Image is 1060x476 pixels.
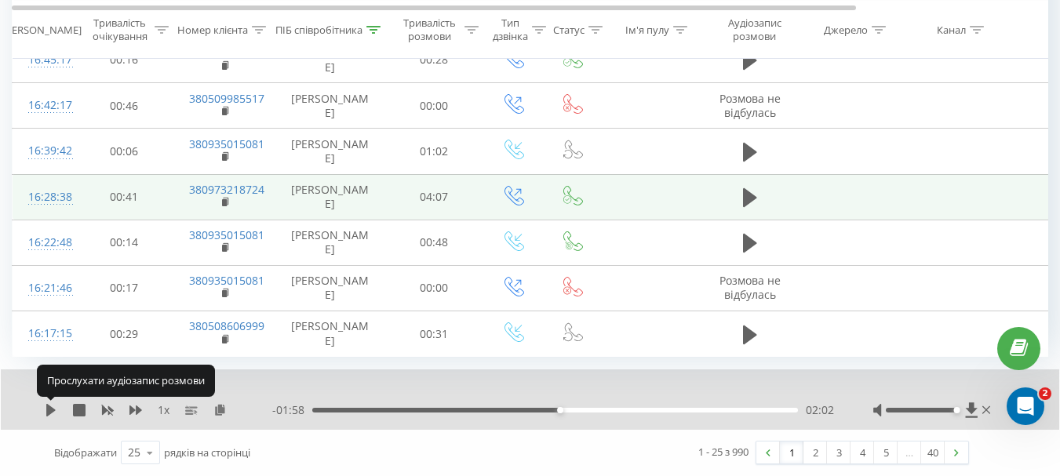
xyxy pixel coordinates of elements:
[557,407,563,413] div: Accessibility label
[275,37,385,82] td: [PERSON_NAME]
[385,311,483,357] td: 00:31
[189,182,264,197] a: 380973218724
[37,365,215,396] div: Прослухати аудіозапис розмови
[493,16,528,43] div: Тип дзвінка
[921,441,945,463] a: 40
[385,265,483,311] td: 00:00
[399,16,461,43] div: Тривалість розмови
[189,318,264,333] a: 380508606999
[780,441,803,463] a: 1
[189,136,264,151] a: 380935015081
[275,311,385,357] td: [PERSON_NAME]
[275,23,362,36] div: ПІБ співробітника
[874,441,898,463] a: 5
[75,311,173,357] td: 00:29
[803,441,827,463] a: 2
[75,129,173,174] td: 00:06
[28,90,60,121] div: 16:42:17
[189,227,264,242] a: 380935015081
[806,402,834,418] span: 02:02
[28,182,60,213] div: 16:28:38
[275,220,385,265] td: [PERSON_NAME]
[385,174,483,220] td: 04:07
[75,220,173,265] td: 00:14
[937,23,966,36] div: Канал
[719,91,781,120] span: Розмова не відбулась
[89,16,151,43] div: Тривалість очікування
[75,174,173,220] td: 00:41
[719,273,781,302] span: Розмова не відбулась
[28,136,60,166] div: 16:39:42
[1039,387,1051,400] span: 2
[75,37,173,82] td: 00:16
[128,445,140,460] div: 25
[189,273,264,288] a: 380935015081
[385,129,483,174] td: 01:02
[824,23,868,36] div: Джерело
[2,23,82,36] div: [PERSON_NAME]
[385,220,483,265] td: 00:48
[28,45,60,75] div: 16:45:17
[275,174,385,220] td: [PERSON_NAME]
[177,23,248,36] div: Номер клієнта
[827,441,851,463] a: 3
[385,83,483,129] td: 00:00
[75,265,173,311] td: 00:17
[385,37,483,82] td: 00:28
[275,83,385,129] td: [PERSON_NAME]
[625,23,669,36] div: Ім'я пулу
[698,444,749,460] div: 1 - 25 з 990
[716,16,792,43] div: Аудіозапис розмови
[954,407,960,413] div: Accessibility label
[1007,387,1044,425] iframe: Intercom live chat
[28,227,60,258] div: 16:22:48
[75,83,173,129] td: 00:46
[28,273,60,303] div: 16:21:46
[275,265,385,311] td: [PERSON_NAME]
[553,23,585,36] div: Статус
[275,129,385,174] td: [PERSON_NAME]
[272,402,312,418] span: - 01:58
[189,91,264,106] a: 380509985517
[898,441,921,463] div: …
[158,402,169,418] span: 1 x
[851,441,874,463] a: 4
[28,318,60,349] div: 16:17:15
[164,445,250,460] span: рядків на сторінці
[54,445,117,460] span: Відображати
